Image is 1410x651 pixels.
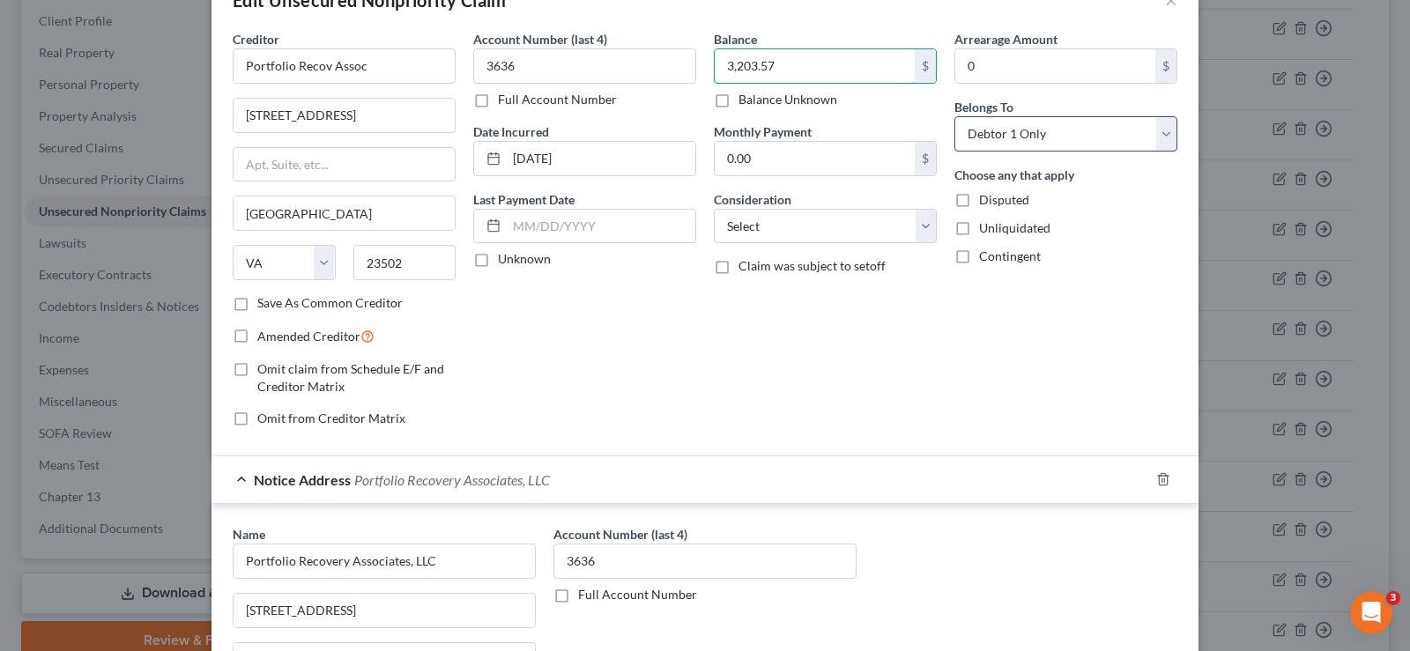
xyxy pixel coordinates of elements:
[715,49,915,83] input: 0.00
[578,586,697,603] label: Full Account Number
[714,190,791,209] label: Consideration
[473,190,575,209] label: Last Payment Date
[234,196,455,230] input: Enter city...
[257,411,405,425] span: Omit from Creditor Matrix
[915,142,936,175] div: $
[353,245,456,280] input: Enter zip...
[234,594,535,627] input: Enter address...
[714,30,757,48] label: Balance
[979,248,1041,263] span: Contingent
[257,361,444,394] span: Omit claim from Schedule E/F and Creditor Matrix
[234,99,455,132] input: Enter address...
[553,544,857,579] input: XXXX
[257,329,360,344] span: Amended Creditor
[715,142,915,175] input: 0.00
[954,30,1057,48] label: Arrearage Amount
[473,48,696,84] input: XXXX
[1350,591,1392,633] iframe: Intercom live chat
[233,527,265,542] span: Name
[507,210,695,243] input: MM/DD/YYYY
[954,166,1074,184] label: Choose any that apply
[257,294,403,312] label: Save As Common Creditor
[979,220,1050,235] span: Unliquidated
[233,32,279,47] span: Creditor
[473,30,607,48] label: Account Number (last 4)
[1155,49,1176,83] div: $
[254,471,351,488] span: Notice Address
[553,525,687,544] label: Account Number (last 4)
[234,148,455,181] input: Apt, Suite, etc...
[233,544,536,579] input: Search by name...
[233,48,456,84] input: Search creditor by name...
[473,122,549,141] label: Date Incurred
[738,91,837,108] label: Balance Unknown
[1386,591,1400,605] span: 3
[498,250,551,268] label: Unknown
[979,192,1029,207] span: Disputed
[714,122,812,141] label: Monthly Payment
[507,142,695,175] input: MM/DD/YYYY
[954,100,1013,115] span: Belongs To
[738,258,886,273] span: Claim was subject to setoff
[955,49,1155,83] input: 0.00
[915,49,936,83] div: $
[354,471,550,488] span: Portfolio Recovery Associates, LLC
[498,91,617,108] label: Full Account Number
